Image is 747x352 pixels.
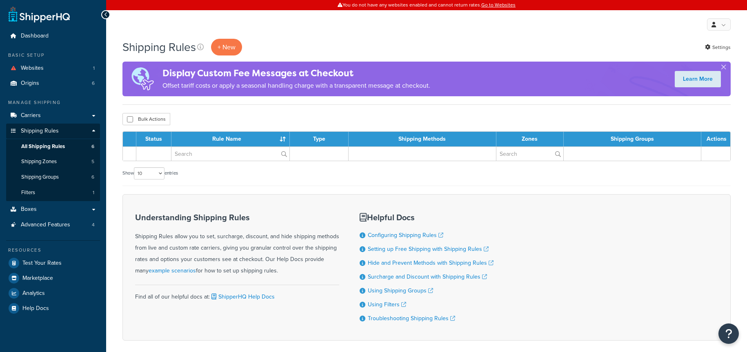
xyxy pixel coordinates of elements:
[9,6,70,22] a: ShipperHQ Home
[92,221,95,228] span: 4
[701,132,730,146] th: Actions
[6,29,100,44] a: Dashboard
[6,139,100,154] li: All Shipping Rules
[21,112,41,119] span: Carriers
[481,1,516,9] a: Go to Websites
[136,132,171,146] th: Status
[705,42,731,53] a: Settings
[6,61,100,76] li: Websites
[6,154,100,169] li: Shipping Zones
[368,259,494,267] a: Hide and Prevent Methods with Shipping Rules
[162,80,430,91] p: Offset tariff costs or apply a seasonal handling charge with a transparent message at checkout.
[6,124,100,201] li: Shipping Rules
[91,158,94,165] span: 5
[134,167,165,179] select: Showentries
[6,76,100,91] li: Origins
[92,80,95,87] span: 6
[564,132,702,146] th: Shipping Groups
[368,300,406,309] a: Using Filters
[368,231,443,239] a: Configuring Shipping Rules
[368,286,433,295] a: Using Shipping Groups
[22,275,53,282] span: Marketplace
[6,154,100,169] a: Shipping Zones 5
[135,285,339,303] div: Find all of our helpful docs at:
[135,213,339,277] div: Shipping Rules allow you to set, surcharge, discount, and hide shipping methods from live and cus...
[171,147,289,161] input: Search
[6,256,100,270] a: Test Your Rates
[290,132,349,146] th: Type
[6,61,100,76] a: Websites 1
[122,62,162,96] img: duties-banner-06bc72dcb5fe05cb3f9472aba00be2ae8eb53ab6f0d8bb03d382ba314ac3c341.png
[6,286,100,301] a: Analytics
[6,170,100,185] li: Shipping Groups
[122,113,170,125] button: Bulk Actions
[122,167,178,179] label: Show entries
[360,213,494,222] h3: Helpful Docs
[496,132,564,146] th: Zones
[21,80,39,87] span: Origins
[93,189,94,196] span: 1
[718,323,739,344] button: Open Resource Center
[368,272,487,281] a: Surcharge and Discount with Shipping Rules
[21,143,65,150] span: All Shipping Rules
[21,206,37,213] span: Boxes
[6,76,100,91] a: Origins 6
[91,174,94,181] span: 6
[675,71,721,87] a: Learn More
[6,185,100,200] a: Filters 1
[149,266,196,275] a: example scenarios
[21,33,49,40] span: Dashboard
[211,39,242,55] p: + New
[6,217,100,232] li: Advanced Features
[91,143,94,150] span: 6
[496,147,563,161] input: Search
[22,290,45,297] span: Analytics
[171,132,290,146] th: Rule Name
[162,66,430,80] h4: Display Custom Fee Messages at Checkout
[21,65,44,72] span: Websites
[6,301,100,316] a: Help Docs
[6,99,100,106] div: Manage Shipping
[6,124,100,139] a: Shipping Rules
[93,65,95,72] span: 1
[6,271,100,286] a: Marketplace
[22,260,62,267] span: Test Your Rates
[6,185,100,200] li: Filters
[135,213,339,222] h3: Understanding Shipping Rules
[6,247,100,254] div: Resources
[349,132,496,146] th: Shipping Methods
[21,189,35,196] span: Filters
[6,139,100,154] a: All Shipping Rules 6
[6,217,100,232] a: Advanced Features 4
[6,108,100,123] a: Carriers
[21,128,59,135] span: Shipping Rules
[6,202,100,217] a: Boxes
[6,170,100,185] a: Shipping Groups 6
[368,314,455,323] a: Troubleshooting Shipping Rules
[22,305,49,312] span: Help Docs
[21,221,70,228] span: Advanced Features
[122,39,196,55] h1: Shipping Rules
[6,52,100,59] div: Basic Setup
[21,174,59,181] span: Shipping Groups
[21,158,57,165] span: Shipping Zones
[210,292,275,301] a: ShipperHQ Help Docs
[368,245,489,253] a: Setting up Free Shipping with Shipping Rules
